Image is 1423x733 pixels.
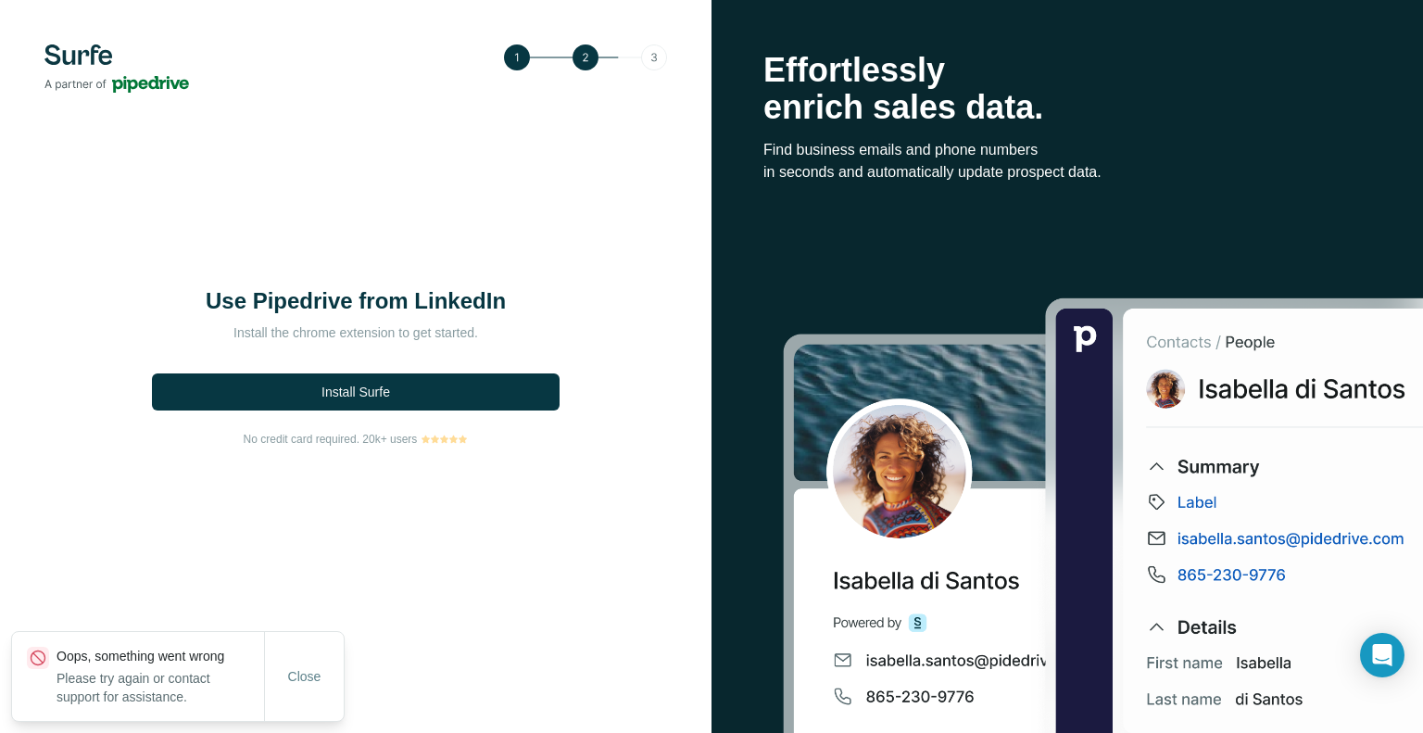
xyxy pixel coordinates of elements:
[275,660,334,693] button: Close
[763,139,1371,161] p: Find business emails and phone numbers
[763,52,1371,89] p: Effortlessly
[288,667,321,686] span: Close
[57,669,264,706] p: Please try again or contact support for assistance.
[170,323,541,342] p: Install the chrome extension to get started.
[1360,633,1404,677] div: Open Intercom Messenger
[763,89,1371,126] p: enrich sales data.
[152,373,560,411] button: Install Surfe
[321,383,390,401] span: Install Surfe
[783,296,1423,733] img: Surfe Stock Photo - Selling good vibes
[504,44,667,70] img: Step 2
[244,431,418,448] span: No credit card required. 20k+ users
[170,286,541,316] h1: Use Pipedrive from LinkedIn
[57,647,264,665] p: Oops, something went wrong
[763,161,1371,183] p: in seconds and automatically update prospect data.
[44,44,189,93] img: Surfe's logo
